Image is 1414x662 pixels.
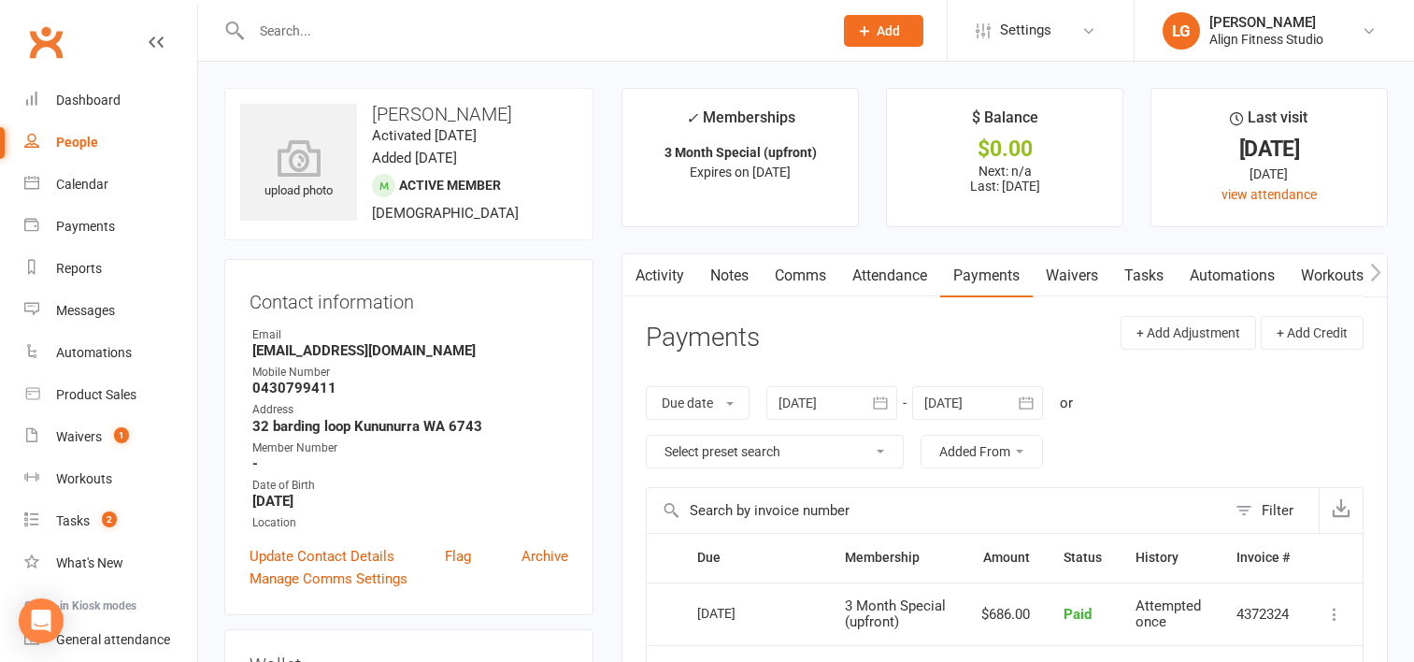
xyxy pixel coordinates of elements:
[56,93,121,108] div: Dashboard
[1060,392,1073,414] div: or
[240,104,578,124] h3: [PERSON_NAME]
[56,135,98,150] div: People
[1111,254,1177,297] a: Tasks
[1226,488,1319,533] button: Filter
[240,139,357,201] div: upload photo
[252,364,568,381] div: Mobile Number
[647,488,1226,533] input: Search by invoice number
[1209,14,1323,31] div: [PERSON_NAME]
[762,254,839,297] a: Comms
[964,534,1047,582] th: Amount
[1177,254,1288,297] a: Automations
[56,471,112,486] div: Workouts
[828,534,964,582] th: Membership
[24,500,197,542] a: Tasks 2
[252,401,568,419] div: Address
[1168,164,1370,184] div: [DATE]
[680,534,828,582] th: Due
[839,254,940,297] a: Attendance
[697,254,762,297] a: Notes
[19,598,64,643] div: Open Intercom Messenger
[1220,534,1307,582] th: Invoice #
[56,345,132,360] div: Automations
[56,219,115,234] div: Payments
[56,387,136,402] div: Product Sales
[972,106,1038,139] div: $ Balance
[114,427,129,443] span: 1
[56,429,102,444] div: Waivers
[252,342,568,359] strong: [EMAIL_ADDRESS][DOMAIN_NAME]
[252,493,568,510] strong: [DATE]
[921,435,1043,468] button: Added From
[646,324,760,353] h3: Payments
[1262,499,1293,522] div: Filter
[102,511,117,527] span: 2
[1230,106,1307,139] div: Last visit
[252,418,568,435] strong: 32 barding loop Kununurra WA 6743
[24,542,197,584] a: What's New
[24,332,197,374] a: Automations
[56,261,102,276] div: Reports
[372,205,519,222] span: [DEMOGRAPHIC_DATA]
[904,139,1106,159] div: $0.00
[1220,583,1307,646] td: 4372324
[24,416,197,458] a: Waivers 1
[252,380,568,396] strong: 0430799411
[1000,9,1051,51] span: Settings
[22,19,69,65] a: Clubworx
[686,109,698,127] i: ✓
[1288,254,1377,297] a: Workouts
[1119,534,1220,582] th: History
[252,455,568,472] strong: -
[877,23,900,38] span: Add
[24,290,197,332] a: Messages
[1221,187,1317,202] a: view attendance
[246,18,820,44] input: Search...
[24,164,197,206] a: Calendar
[1121,316,1256,350] button: + Add Adjustment
[56,555,123,570] div: What's New
[24,458,197,500] a: Workouts
[664,145,817,160] strong: 3 Month Special (upfront)
[252,514,568,532] div: Location
[845,597,946,630] span: 3 Month Special (upfront)
[521,545,568,568] a: Archive
[940,254,1033,297] a: Payments
[24,374,197,416] a: Product Sales
[250,545,394,568] a: Update Contact Details
[622,254,697,297] a: Activity
[24,248,197,290] a: Reports
[690,165,791,180] span: Expires on [DATE]
[844,15,923,47] button: Add
[250,284,568,312] h3: Contact information
[56,303,115,318] div: Messages
[56,177,108,192] div: Calendar
[399,178,501,193] span: Active member
[1163,12,1200,50] div: LG
[24,206,197,248] a: Payments
[445,545,471,568] a: Flag
[372,127,477,144] time: Activated [DATE]
[646,386,750,420] button: Due date
[1064,606,1092,623] span: Paid
[1033,254,1111,297] a: Waivers
[1168,139,1370,159] div: [DATE]
[252,326,568,344] div: Email
[1047,534,1119,582] th: Status
[56,632,170,647] div: General attendance
[252,439,568,457] div: Member Number
[24,619,197,661] a: General attendance kiosk mode
[24,79,197,122] a: Dashboard
[1261,316,1364,350] button: + Add Credit
[250,568,407,590] a: Manage Comms Settings
[697,598,783,627] div: [DATE]
[372,150,457,166] time: Added [DATE]
[686,106,795,140] div: Memberships
[56,513,90,528] div: Tasks
[904,164,1106,194] p: Next: n/a Last: [DATE]
[1135,597,1201,630] span: Attempted once
[252,477,568,495] div: Date of Birth
[1209,31,1323,48] div: Align Fitness Studio
[24,122,197,164] a: People
[964,583,1047,646] td: $686.00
